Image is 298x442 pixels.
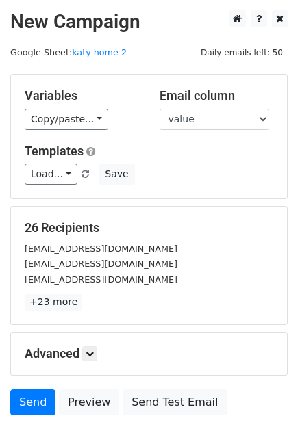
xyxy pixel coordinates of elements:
[25,164,77,185] a: Load...
[25,346,273,361] h5: Advanced
[123,389,227,415] a: Send Test Email
[25,244,177,254] small: [EMAIL_ADDRESS][DOMAIN_NAME]
[160,88,274,103] h5: Email column
[196,47,288,57] a: Daily emails left: 50
[229,376,298,442] iframe: Chat Widget
[10,10,288,34] h2: New Campaign
[25,220,273,235] h5: 26 Recipients
[25,294,82,311] a: +23 more
[10,389,55,415] a: Send
[25,109,108,130] a: Copy/paste...
[25,144,84,158] a: Templates
[99,164,134,185] button: Save
[196,45,288,60] span: Daily emails left: 50
[10,47,127,57] small: Google Sheet:
[25,88,139,103] h5: Variables
[59,389,119,415] a: Preview
[25,274,177,285] small: [EMAIL_ADDRESS][DOMAIN_NAME]
[25,259,177,269] small: [EMAIL_ADDRESS][DOMAIN_NAME]
[72,47,127,57] a: katy home 2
